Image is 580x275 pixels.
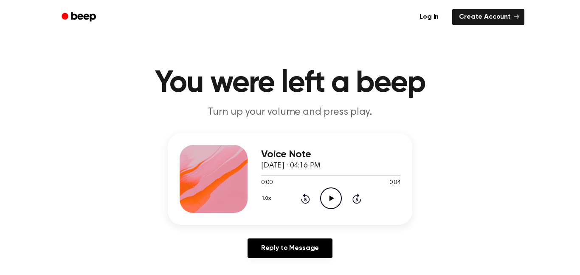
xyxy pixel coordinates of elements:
[73,68,507,99] h1: You were left a beep
[261,149,400,160] h3: Voice Note
[248,238,332,258] a: Reply to Message
[261,191,274,206] button: 1.0x
[261,162,321,170] span: [DATE] · 04:16 PM
[411,7,447,27] a: Log in
[127,105,453,119] p: Turn up your volume and press play.
[261,179,272,187] span: 0:00
[452,9,524,25] a: Create Account
[56,9,104,26] a: Beep
[389,179,400,187] span: 0:04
